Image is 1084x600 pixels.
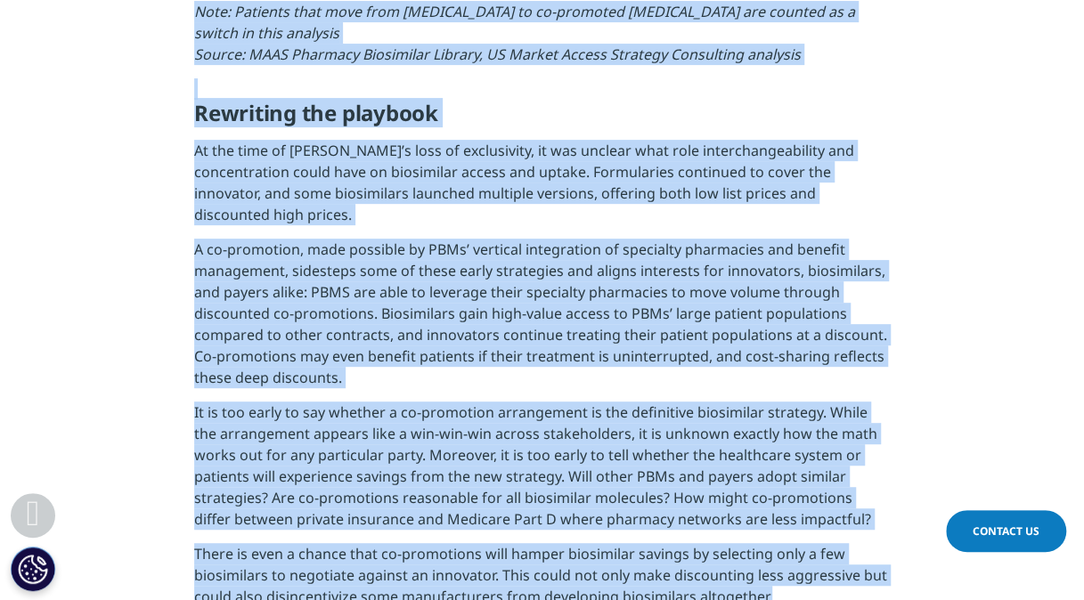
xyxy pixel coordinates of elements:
[946,510,1066,552] a: Contact Us
[194,45,801,64] span: Source: MAAS Pharmacy Biosimilar Library, US Market Access Strategy Consulting analysis
[194,98,438,127] strong: Rewriting the playbook
[11,547,55,591] button: Cookies Settings
[194,239,887,387] span: A co-promotion, made possible by PBMs’ vertical integration of specialty pharmacies and benefit m...
[194,141,854,224] span: At the time of [PERSON_NAME]’s loss of exclusivity, it was unclear what role interchangeability a...
[194,402,877,529] span: It is too early to say whether a co-promotion arrangement is the definitive biosimilar strategy. ...
[973,523,1039,539] span: Contact Us
[194,2,855,43] span: Note: Patients that move from [MEDICAL_DATA] to co-promoted [MEDICAL_DATA] are counted as a switc...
